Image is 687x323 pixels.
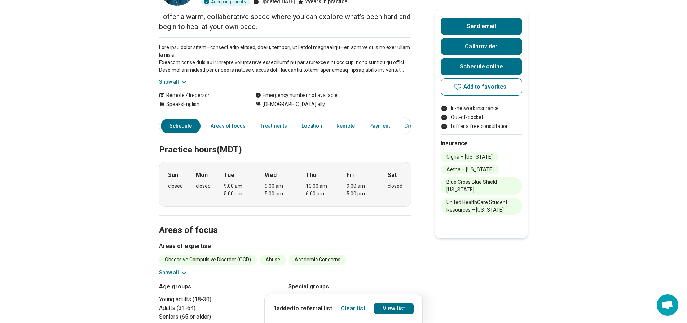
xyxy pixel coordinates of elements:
div: 10:00 am – 6:00 pm [306,182,334,198]
div: Open chat [657,294,678,316]
div: When does the program meet? [159,162,411,207]
a: Remote [332,119,359,133]
a: Payment [365,119,394,133]
p: I offer a warm, collaborative space where you can explore what’s been hard and begin to heal at y... [159,12,411,32]
strong: Mon [196,171,208,180]
button: Callprovider [441,38,522,55]
strong: Sun [168,171,178,180]
a: Location [297,119,326,133]
p: Lore ipsu dolor sitam—consect adip elitsed, doeiu, tempori, ut l etdol magnaaliqu—en adm ve quis ... [159,44,411,74]
li: Abuse [260,255,286,265]
li: Aetna – [US_STATE] [441,165,499,174]
div: Emergency number not available [255,92,338,99]
strong: Fri [347,171,354,180]
span: to referral list [293,305,332,312]
strong: Wed [265,171,277,180]
strong: Thu [306,171,316,180]
div: 9:00 am – 5:00 pm [347,182,374,198]
li: Obsessive Compulsive Disorder (OCD) [159,255,257,265]
button: Clear list [341,304,365,313]
span: Add to favorites [463,84,507,90]
div: 9:00 am – 5:00 pm [224,182,252,198]
p: 1 added [273,304,332,313]
span: [DEMOGRAPHIC_DATA] ally [263,101,325,108]
a: View list [374,303,414,314]
li: Adults (31-64) [159,304,282,313]
h2: Areas of focus [159,207,411,236]
button: Show all [159,78,188,86]
li: I offer a free consultation [441,123,522,130]
strong: Sat [388,171,397,180]
li: Young adults (18-30) [159,295,282,304]
li: United HealthCare Student Resources – [US_STATE] [441,198,522,215]
h3: Age groups [159,282,282,291]
li: Seniors (65 or older) [159,313,282,321]
div: 9:00 am – 5:00 pm [265,182,292,198]
a: Schedule online [441,58,522,75]
h3: Areas of expertise [159,242,411,251]
a: Treatments [256,119,291,133]
button: Send email [441,18,522,35]
strong: Tue [224,171,234,180]
a: Schedule [161,119,201,133]
h3: Special groups [288,282,411,291]
h2: Practice hours (MDT) [159,127,411,156]
li: Academic Concerns [289,255,346,265]
ul: Payment options [441,105,522,130]
div: closed [168,182,183,190]
li: Cigna – [US_STATE] [441,152,498,162]
div: closed [388,182,402,190]
div: closed [196,182,211,190]
button: Add to favorites [441,78,522,96]
div: Speaks English [159,101,241,108]
a: Credentials [400,119,436,133]
a: Areas of focus [206,119,250,133]
li: In-network insurance [441,105,522,112]
div: Remote / In-person [159,92,241,99]
li: Out-of-pocket [441,114,522,121]
h2: Insurance [441,139,522,148]
li: Blue Cross Blue Shield – [US_STATE] [441,177,522,195]
button: Show all [159,269,188,276]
